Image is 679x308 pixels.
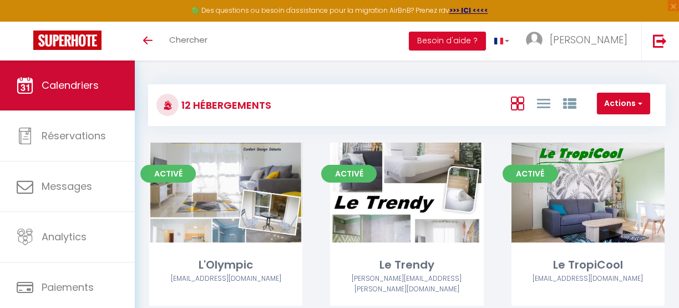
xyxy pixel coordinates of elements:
[563,94,576,112] a: Vue par Groupe
[169,34,207,46] span: Chercher
[511,274,665,284] div: Airbnb
[518,22,641,60] a: ... [PERSON_NAME]
[330,274,483,295] div: Airbnb
[511,256,665,274] div: Le TropiCool
[42,179,92,193] span: Messages
[597,93,650,115] button: Actions
[503,165,558,183] span: Activé
[42,78,99,92] span: Calendriers
[149,256,302,274] div: L'Olympic
[511,94,524,112] a: Vue en Box
[149,274,302,284] div: Airbnb
[550,33,627,47] span: [PERSON_NAME]
[179,93,271,118] h3: 12 Hébergements
[409,32,486,51] button: Besoin d'aide ?
[42,129,106,143] span: Réservations
[321,165,377,183] span: Activé
[140,165,196,183] span: Activé
[42,230,87,244] span: Analytics
[526,32,543,48] img: ...
[653,34,667,48] img: logout
[161,22,216,60] a: Chercher
[33,31,102,50] img: Super Booking
[330,256,483,274] div: Le Trendy
[449,6,488,15] a: >>> ICI <<<<
[537,94,550,112] a: Vue en Liste
[42,280,94,294] span: Paiements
